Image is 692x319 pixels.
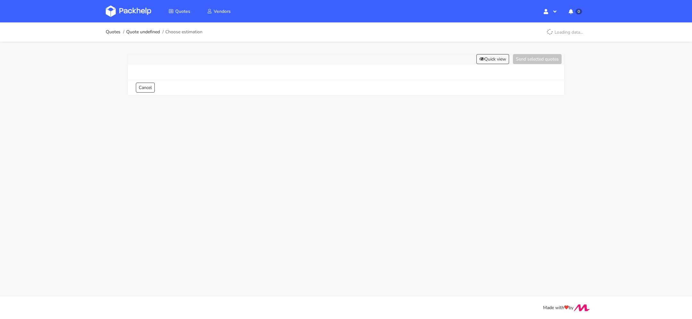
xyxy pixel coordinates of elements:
button: 0 [564,5,586,17]
a: Quotes [106,29,120,35]
a: Quote undefined [126,29,160,35]
a: Quotes [161,5,198,17]
span: Vendors [214,8,231,14]
div: Made with by [97,304,595,312]
p: Loading data... [543,27,586,37]
nav: breadcrumb [106,26,202,38]
button: Quick view [476,54,509,64]
span: Quotes [175,8,190,14]
img: Move Closer [573,304,590,311]
a: Cancel [136,83,155,93]
span: 0 [575,9,582,14]
span: Choose estimation [165,29,202,35]
a: Vendors [199,5,238,17]
button: Send selected quotes [513,54,562,64]
img: Dashboard [106,5,151,17]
